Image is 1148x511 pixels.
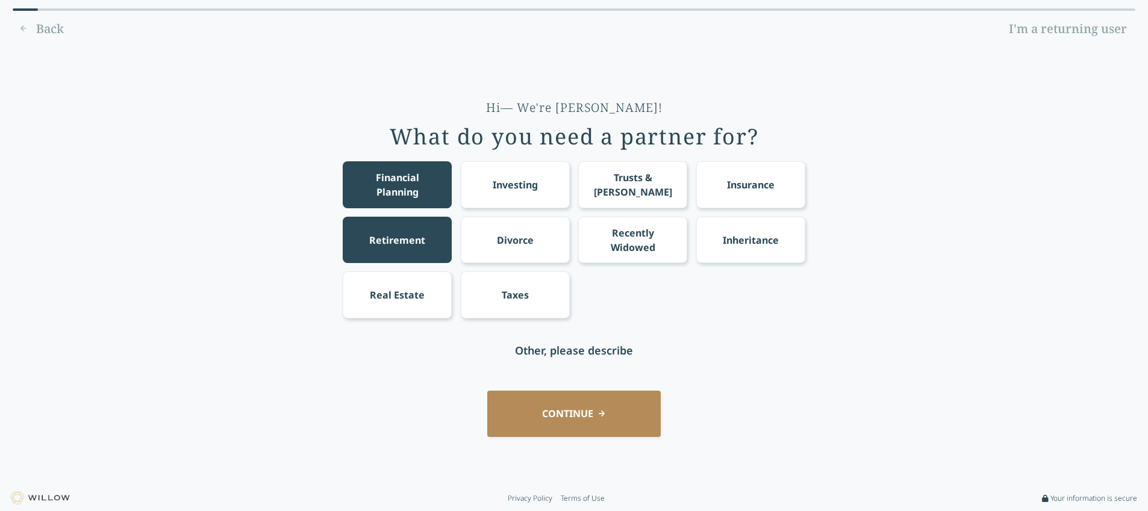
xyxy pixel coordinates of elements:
a: I'm a returning user [1000,19,1135,39]
div: Divorce [497,233,534,247]
img: Willow logo [11,492,70,504]
div: Hi— We're [PERSON_NAME]! [486,99,663,116]
div: Insurance [727,178,775,192]
div: Real Estate [370,288,425,302]
div: What do you need a partner for? [390,125,759,149]
div: Other, please describe [515,342,633,359]
a: Terms of Use [561,494,605,503]
div: Trusts & [PERSON_NAME] [590,170,676,199]
div: Financial Planning [354,170,441,199]
button: CONTINUE [487,391,661,437]
div: 0% complete [13,8,38,11]
div: Recently Widowed [590,226,676,255]
div: Inheritance [723,233,779,247]
div: Taxes [502,288,529,302]
span: Your information is secure [1050,494,1137,503]
div: Retirement [369,233,425,247]
a: Privacy Policy [508,494,552,503]
div: Investing [493,178,538,192]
